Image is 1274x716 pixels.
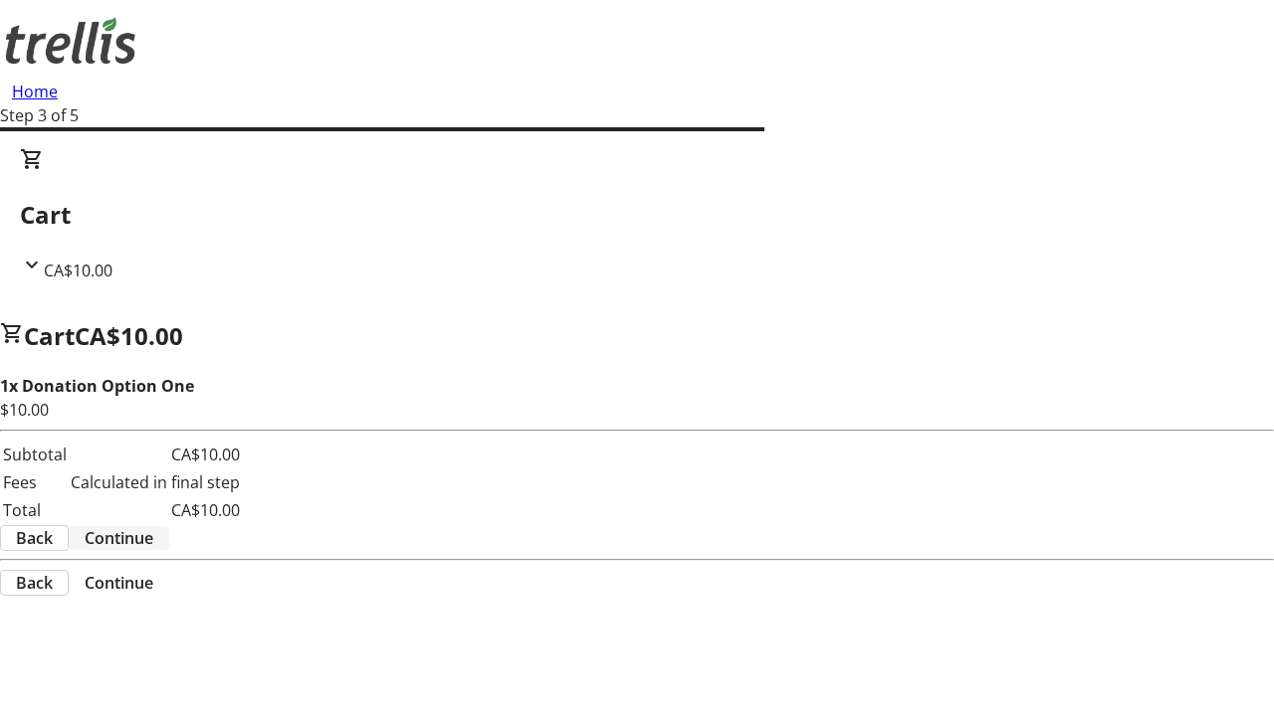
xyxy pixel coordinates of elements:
button: Continue [69,571,169,595]
td: Total [2,497,68,523]
td: CA$10.00 [70,442,241,467]
span: Cart [24,319,75,352]
span: Back [16,571,53,595]
div: CartCA$10.00 [20,147,1254,282]
td: Calculated in final step [70,469,241,495]
h2: Cart [20,197,1254,233]
span: CA$10.00 [75,319,183,352]
td: Fees [2,469,68,495]
td: CA$10.00 [70,497,241,523]
button: Continue [69,526,169,550]
span: Back [16,526,53,550]
span: CA$10.00 [44,260,112,281]
span: Continue [85,571,153,595]
span: Continue [85,526,153,550]
td: Subtotal [2,442,68,467]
